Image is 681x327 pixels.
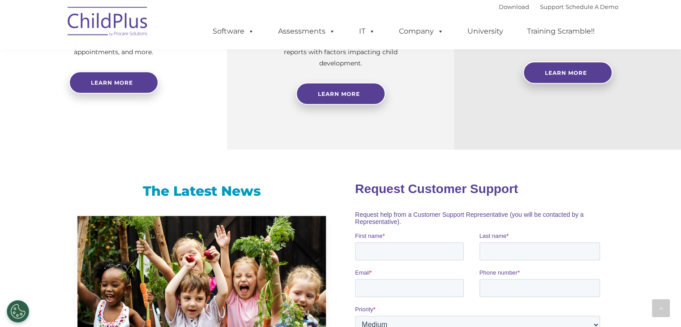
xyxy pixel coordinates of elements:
a: Training Scramble!! [518,22,604,40]
a: Software [204,22,263,40]
a: IT [350,22,384,40]
a: University [458,22,512,40]
a: Download [499,3,529,10]
a: Schedule A Demo [565,3,618,10]
iframe: Chat Widget [535,230,681,327]
span: Last name [124,59,152,66]
img: ChildPlus by Procare Solutions [63,0,153,45]
a: Support [540,3,564,10]
a: Company [390,22,453,40]
span: Learn more [91,79,133,86]
a: Learn More [296,82,385,105]
span: Phone number [124,96,163,103]
span: Learn More [318,90,360,97]
button: Cookies Settings [7,300,29,323]
a: Learn More [523,61,612,84]
a: Assessments [269,22,344,40]
h3: The Latest News [77,182,326,200]
span: Learn More [545,69,587,76]
a: Learn more [69,71,158,94]
font: | [499,3,618,10]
